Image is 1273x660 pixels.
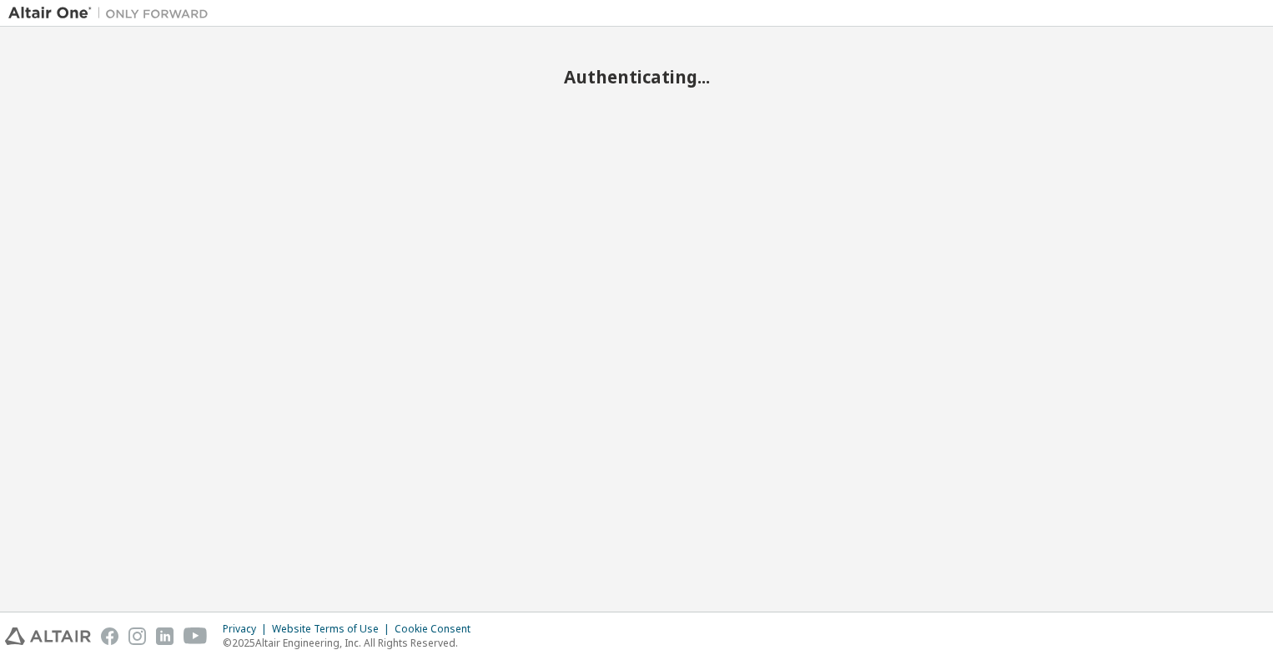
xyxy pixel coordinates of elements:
[223,622,272,636] div: Privacy
[272,622,395,636] div: Website Terms of Use
[156,627,174,645] img: linkedin.svg
[223,636,481,650] p: © 2025 Altair Engineering, Inc. All Rights Reserved.
[184,627,208,645] img: youtube.svg
[8,66,1265,88] h2: Authenticating...
[128,627,146,645] img: instagram.svg
[101,627,118,645] img: facebook.svg
[395,622,481,636] div: Cookie Consent
[8,5,217,22] img: Altair One
[5,627,91,645] img: altair_logo.svg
